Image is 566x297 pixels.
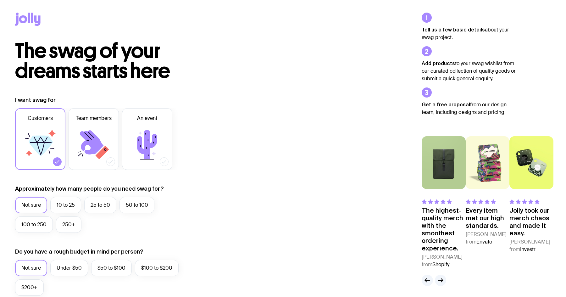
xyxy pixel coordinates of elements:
label: Not sure [15,197,47,213]
span: The swag of your dreams starts here [15,38,170,83]
label: Approximately how many people do you need swag for? [15,185,164,193]
label: Do you have a rough budget in mind per person? [15,248,143,255]
cite: [PERSON_NAME] from [422,253,466,268]
strong: Tell us a few basic details [422,27,485,32]
p: from our design team, including designs and pricing. [422,101,516,116]
strong: Add products [422,60,455,66]
label: $200+ [15,279,44,296]
span: Team members [76,115,112,122]
span: Investr [520,246,535,253]
p: about your swag project. [422,26,516,41]
cite: [PERSON_NAME] from [509,238,553,253]
p: Every item met our high standards. [466,207,510,229]
span: Customers [28,115,53,122]
label: I want swag for [15,96,56,104]
label: $100 to $200 [135,260,179,276]
p: Jolly took our merch chaos and made it easy. [509,207,553,237]
span: Envato [476,238,492,245]
label: 25 to 50 [84,197,116,213]
label: Not sure [15,260,47,276]
label: $50 to $100 [91,260,132,276]
span: An event [137,115,157,122]
label: 10 to 25 [50,197,81,213]
label: 50 to 100 [119,197,154,213]
label: Under $50 [50,260,88,276]
cite: [PERSON_NAME] from [466,231,510,246]
span: Shopify [432,261,449,268]
p: to your swag wishlist from our curated collection of quality goods or submit a quick general enqu... [422,59,516,82]
strong: Get a free proposal [422,102,470,107]
label: 100 to 250 [15,216,53,233]
label: 250+ [56,216,81,233]
p: The highest-quality merch with the smoothest ordering experience. [422,207,466,252]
